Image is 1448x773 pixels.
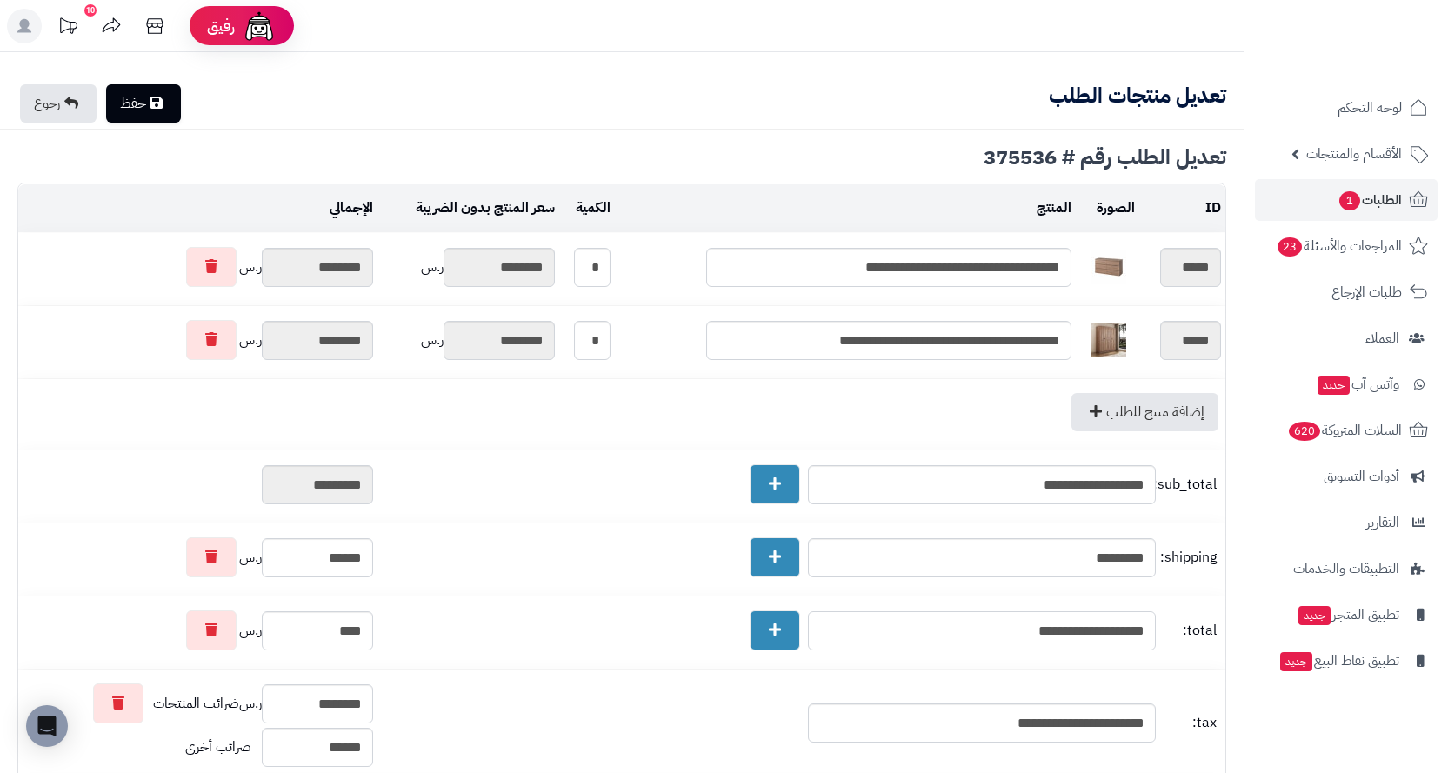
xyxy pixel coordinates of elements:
[23,320,373,360] div: ر.س
[1255,87,1438,129] a: لوحة التحكم
[20,84,97,123] a: رجوع
[1276,234,1402,258] span: المراجعات والأسئلة
[1324,464,1399,489] span: أدوات التسويق
[1318,376,1350,395] span: جديد
[1255,271,1438,313] a: طلبات الإرجاع
[1049,80,1226,111] b: تعديل منتجات الطلب
[1091,250,1126,284] img: 1752058398-1(9)-40x40.jpg
[1330,46,1431,83] img: logo-2.png
[1339,191,1360,210] span: 1
[1331,280,1402,304] span: طلبات الإرجاع
[207,16,235,37] span: رفيق
[382,248,555,287] div: ر.س
[242,9,277,43] img: ai-face.png
[17,147,1226,168] div: تعديل الطلب رقم # 375536
[1076,184,1140,232] td: الصورة
[46,9,90,48] a: تحديثات المنصة
[1160,621,1217,641] span: total:
[1278,237,1302,257] span: 23
[1280,652,1312,671] span: جديد
[23,247,373,287] div: ر.س
[1338,96,1402,120] span: لوحة التحكم
[1255,410,1438,451] a: السلات المتروكة620
[106,84,181,123] a: حفظ
[1366,510,1399,535] span: التقارير
[23,537,373,577] div: ر.س
[1160,548,1217,568] span: shipping:
[23,610,373,650] div: ر.س
[1298,606,1331,625] span: جديد
[1255,179,1438,221] a: الطلبات1
[1255,594,1438,636] a: تطبيق المتجرجديد
[1293,556,1399,581] span: التطبيقات والخدمات
[1255,317,1438,359] a: العملاء
[185,736,251,757] span: ضرائب أخرى
[615,184,1076,232] td: المنتج
[559,184,615,232] td: الكمية
[18,184,377,232] td: الإجمالي
[153,694,239,714] span: ضرائب المنتجات
[1255,502,1438,543] a: التقارير
[1365,326,1399,350] span: العملاء
[1297,603,1399,627] span: تطبيق المتجر
[1316,372,1399,396] span: وآتس آب
[1091,323,1126,357] img: 1749977265-1-40x40.jpg
[1255,225,1438,267] a: المراجعات والأسئلة23
[1071,393,1218,431] a: إضافة منتج للطلب
[1289,422,1320,441] span: 620
[1255,363,1438,405] a: وآتس آبجديد
[23,683,373,723] div: ر.س
[1139,184,1225,232] td: ID
[1255,548,1438,590] a: التطبيقات والخدمات
[26,705,68,747] div: Open Intercom Messenger
[1287,418,1402,443] span: السلات المتروكة
[84,4,97,17] div: 10
[382,321,555,360] div: ر.س
[1160,713,1217,733] span: tax:
[1278,649,1399,673] span: تطبيق نقاط البيع
[377,184,559,232] td: سعر المنتج بدون الضريبة
[1160,475,1217,495] span: sub_total:
[1338,188,1402,212] span: الطلبات
[1255,640,1438,682] a: تطبيق نقاط البيعجديد
[1306,142,1402,166] span: الأقسام والمنتجات
[1255,456,1438,497] a: أدوات التسويق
